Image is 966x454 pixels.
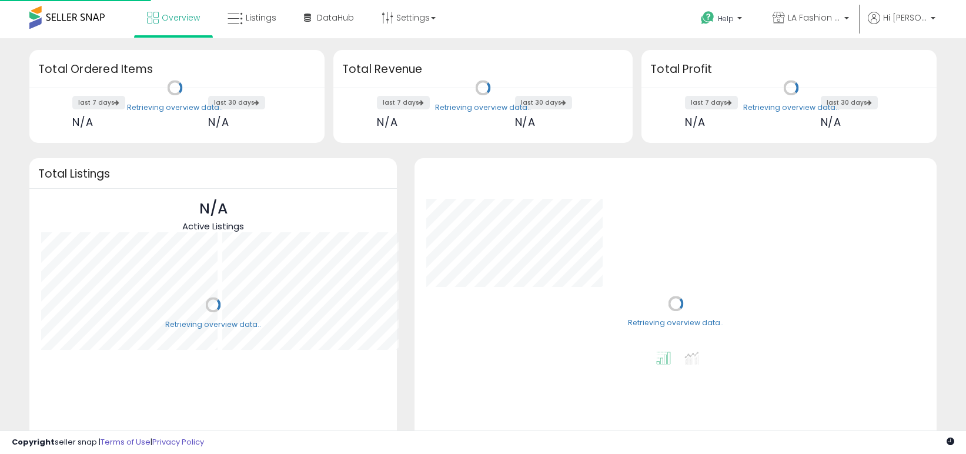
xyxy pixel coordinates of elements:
[246,12,276,24] span: Listings
[317,12,354,24] span: DataHub
[691,2,754,38] a: Help
[162,12,200,24] span: Overview
[12,436,55,448] strong: Copyright
[127,102,223,113] div: Retrieving overview data..
[718,14,734,24] span: Help
[868,12,935,38] a: Hi [PERSON_NAME]
[628,318,724,329] div: Retrieving overview data..
[883,12,927,24] span: Hi [PERSON_NAME]
[165,319,261,330] div: Retrieving overview data..
[12,437,204,448] div: seller snap | |
[700,11,715,25] i: Get Help
[435,102,531,113] div: Retrieving overview data..
[743,102,839,113] div: Retrieving overview data..
[788,12,841,24] span: LA Fashion Deals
